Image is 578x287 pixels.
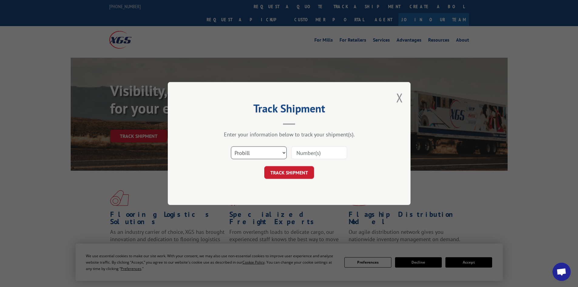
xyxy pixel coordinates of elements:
div: Open chat [553,263,571,281]
div: Enter your information below to track your shipment(s). [198,131,380,138]
input: Number(s) [291,146,347,159]
button: TRACK SHIPMENT [264,166,314,179]
h2: Track Shipment [198,104,380,116]
button: Close modal [396,90,403,106]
